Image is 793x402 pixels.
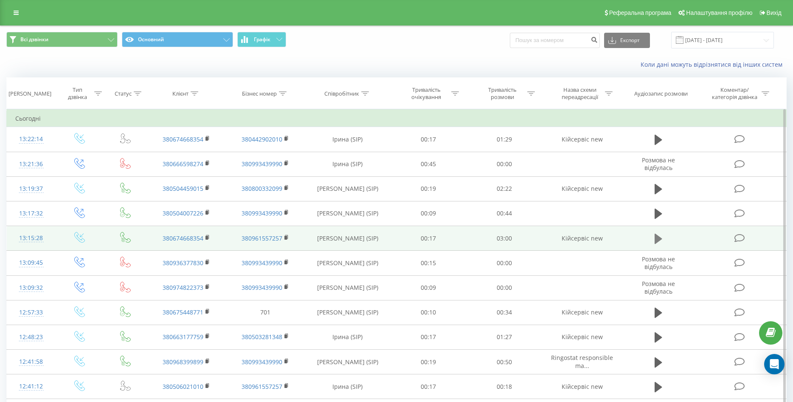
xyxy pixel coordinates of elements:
a: 380993439990 [242,259,282,267]
td: Кійсервіс new [543,176,622,201]
a: 380504007226 [163,209,203,217]
span: Розмова не відбулась [642,255,675,271]
td: 00:00 [467,275,543,300]
td: 00:34 [467,300,543,325]
a: 380674668354 [163,234,203,242]
td: [PERSON_NAME] (SIP) [305,201,391,226]
div: Аудіозапис розмови [634,90,688,97]
a: 380993439990 [242,358,282,366]
a: 380503281348 [242,333,282,341]
button: Всі дзвінки [6,32,118,47]
span: Налаштування профілю [686,9,752,16]
td: Ірина (SIP) [305,152,391,176]
td: 00:19 [390,350,466,374]
td: Кійсервіс new [543,325,622,349]
td: 00:44 [467,201,543,226]
a: 380974822373 [163,283,203,292]
a: 380674668354 [163,135,203,143]
div: 13:09:45 [15,255,47,271]
td: 00:17 [390,374,466,399]
td: Ірина (SIP) [305,374,391,399]
td: 01:29 [467,127,543,152]
div: [PERSON_NAME] [8,90,51,97]
div: 13:15:28 [15,230,47,246]
span: Всі дзвінки [20,36,48,43]
div: Клієнт [172,90,188,97]
button: Експорт [604,33,650,48]
div: 13:09:32 [15,280,47,296]
td: [PERSON_NAME] (SIP) [305,300,391,325]
a: 380968399899 [163,358,203,366]
div: Коментар/категорія дзвінка [710,86,759,101]
td: 00:18 [467,374,543,399]
td: [PERSON_NAME] (SIP) [305,251,391,275]
td: Ірина (SIP) [305,325,391,349]
td: 00:17 [390,325,466,349]
td: 01:27 [467,325,543,349]
div: 12:41:12 [15,378,47,395]
td: Сьогодні [7,110,787,127]
td: [PERSON_NAME] (SIP) [305,350,391,374]
div: 13:19:37 [15,181,47,197]
span: Ringostat responsible ma... [551,354,613,369]
span: Графік [254,37,270,42]
td: Кійсервіс new [543,127,622,152]
a: 380936377830 [163,259,203,267]
div: Тип дзвінка [63,86,92,101]
a: 380961557257 [242,382,282,391]
td: Ірина (SIP) [305,127,391,152]
td: [PERSON_NAME] (SIP) [305,275,391,300]
div: 13:21:36 [15,156,47,173]
td: 02:22 [467,176,543,201]
button: Основний [122,32,233,47]
div: 12:57:33 [15,304,47,321]
a: Коли дані можуть відрізнятися вiд інших систем [641,60,787,68]
div: 12:41:58 [15,354,47,370]
div: 13:22:14 [15,131,47,147]
td: 00:09 [390,201,466,226]
td: 00:17 [390,127,466,152]
td: Кійсервіс new [543,300,622,325]
a: 380961557257 [242,234,282,242]
a: 380666598274 [163,160,203,168]
span: Розмова не відбулась [642,280,675,295]
td: 00:09 [390,275,466,300]
td: Кійсервіс new [543,374,622,399]
span: Реферальна програма [609,9,672,16]
a: 380442902010 [242,135,282,143]
td: [PERSON_NAME] (SIP) [305,176,391,201]
div: Назва схеми переадресації [557,86,603,101]
a: 380800332099 [242,184,282,193]
span: Вихід [767,9,782,16]
a: 380675448771 [163,308,203,316]
td: 00:00 [467,251,543,275]
td: 00:50 [467,350,543,374]
a: 380663177759 [163,333,203,341]
input: Пошук за номером [510,33,600,48]
a: 380506021010 [163,382,203,391]
td: 00:19 [390,176,466,201]
div: Open Intercom Messenger [764,354,785,374]
a: 380504459015 [163,184,203,193]
td: 701 [226,300,305,325]
td: Кійсервіс new [543,226,622,251]
a: 380993439990 [242,209,282,217]
td: [PERSON_NAME] (SIP) [305,226,391,251]
div: Бізнес номер [242,90,277,97]
button: Графік [237,32,286,47]
td: 00:15 [390,251,466,275]
td: 00:10 [390,300,466,325]
div: 12:48:23 [15,329,47,345]
td: 03:00 [467,226,543,251]
div: Тривалість очікування [404,86,449,101]
span: Розмова не відбулась [642,156,675,172]
div: Статус [115,90,132,97]
div: 13:17:32 [15,205,47,222]
div: Тривалість розмови [480,86,525,101]
td: 00:17 [390,226,466,251]
div: Співробітник [324,90,359,97]
td: 00:45 [390,152,466,176]
td: 00:00 [467,152,543,176]
a: 380993439990 [242,283,282,292]
a: 380993439990 [242,160,282,168]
